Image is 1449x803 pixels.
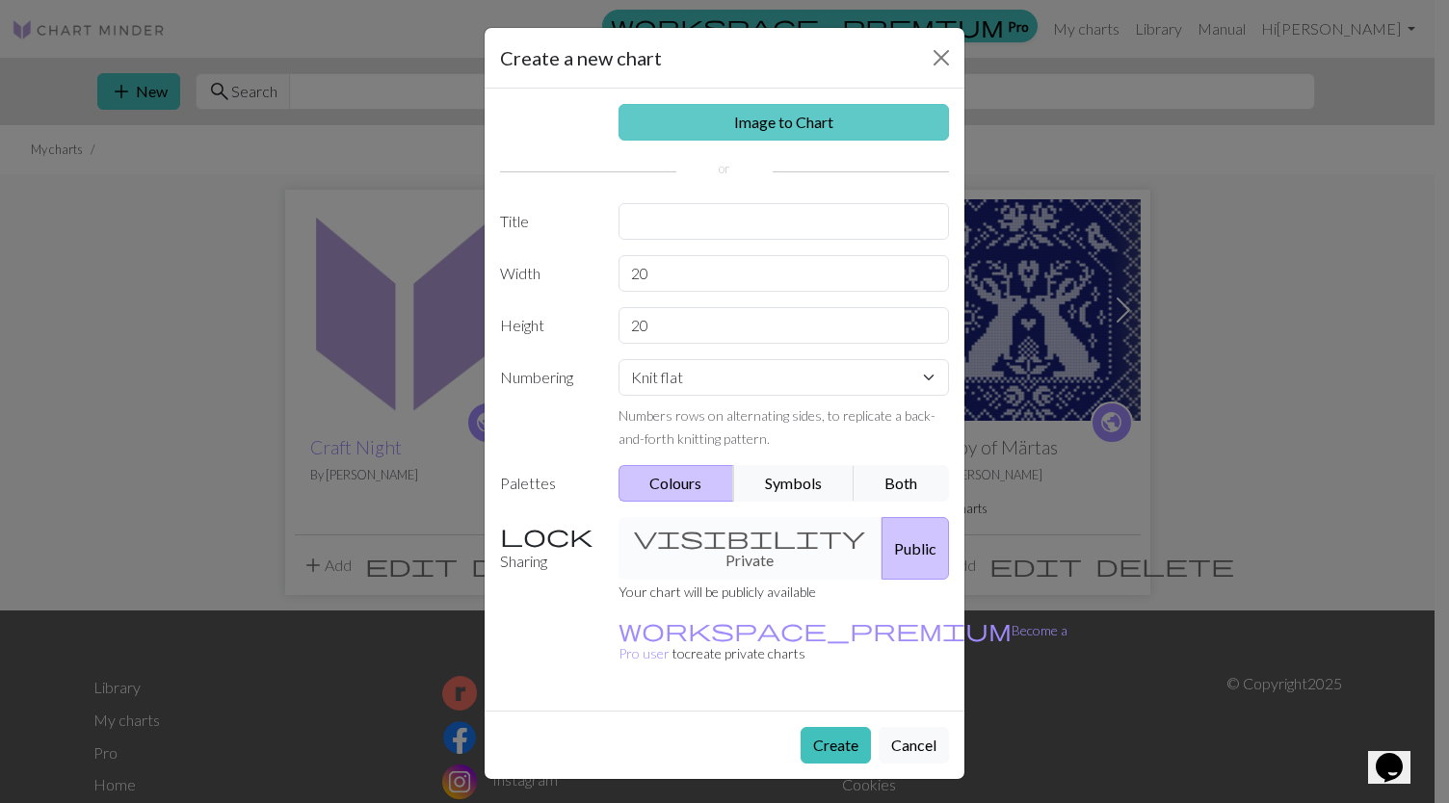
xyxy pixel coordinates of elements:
label: Sharing [488,517,607,580]
span: workspace_premium [619,616,1012,643]
a: Image to Chart [619,104,950,141]
label: Height [488,307,607,344]
label: Palettes [488,465,607,502]
button: Create [801,727,871,764]
label: Width [488,255,607,292]
button: Cancel [879,727,949,764]
h5: Create a new chart [500,43,662,72]
button: Close [926,42,957,73]
iframe: chat widget [1368,726,1430,784]
small: Numbers rows on alternating sides, to replicate a back-and-forth knitting pattern. [619,407,935,447]
a: Become a Pro user [619,622,1067,661]
button: Colours [619,465,735,502]
label: Numbering [488,359,607,450]
button: Symbols [733,465,855,502]
small: to create private charts [619,622,1067,661]
small: Your chart will be publicly available [619,583,816,600]
button: Both [854,465,950,502]
button: Public [882,517,949,580]
label: Title [488,203,607,240]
